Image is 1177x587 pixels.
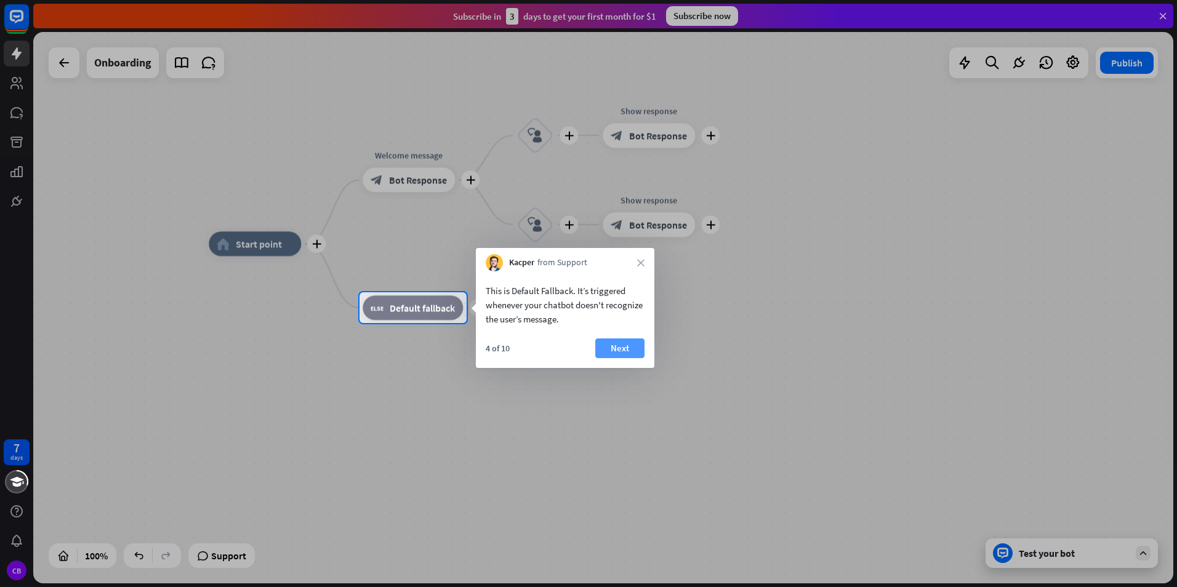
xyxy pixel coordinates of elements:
[509,257,534,269] span: Kacper
[10,5,47,42] button: Open LiveChat chat widget
[371,301,384,314] i: block_fallback
[537,257,587,269] span: from Support
[486,343,510,354] div: 4 of 10
[595,338,645,358] button: Next
[390,301,455,314] span: Default fallback
[486,284,645,326] div: This is Default Fallback. It’s triggered whenever your chatbot doesn't recognize the user’s message.
[637,259,645,266] i: close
